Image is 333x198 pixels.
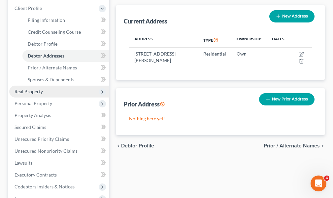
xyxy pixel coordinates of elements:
[15,172,57,178] span: Executory Contracts
[22,62,109,74] a: Prior / Alternate Names
[11,93,99,118] i: We use the Salesforce Authenticator app for MFA at NextChapter and other users are reporting the ...
[9,109,109,121] a: Property Analysis
[15,5,42,11] span: Client Profile
[231,32,267,48] th: Ownership
[9,133,109,145] a: Unsecured Priority Claims
[15,124,46,130] span: Secured Claims
[116,143,121,148] i: chevron_left
[32,8,66,15] p: Active 30m ago
[259,93,315,105] button: New Prior Address
[15,100,52,106] span: Personal Property
[22,74,109,86] a: Spouses & Dependents
[231,48,267,67] td: Own
[116,143,154,148] button: chevron_left Debtor Profile
[31,147,37,153] button: Upload attachment
[22,26,109,38] a: Credit Counseling Course
[15,184,75,189] span: Codebtors Insiders & Notices
[113,145,124,155] button: Send a message…
[15,148,78,154] span: Unsecured Nonpriority Claims
[15,112,51,118] span: Property Analysis
[28,53,64,59] span: Debtor Addresses
[15,89,43,94] span: Real Property
[11,84,49,89] a: Learn More Here
[264,143,325,148] button: Prior / Alternate Names chevron_right
[124,17,167,25] div: Current Address
[32,3,75,8] h1: [PERSON_NAME]
[4,3,17,15] button: go back
[10,147,16,153] button: Emoji picker
[129,115,312,122] p: Nothing here yet!
[19,4,29,14] img: Profile image for Emma
[11,48,103,80] div: Please be sure to enable MFA in your PACER account settings. Once enabled, you will have to enter...
[324,176,329,181] span: 4
[28,41,57,47] span: Debtor Profile
[22,14,109,26] a: Filing Information
[6,134,126,145] textarea: Message…
[129,48,198,67] td: [STREET_ADDRESS][PERSON_NAME]
[267,32,290,48] th: Dates
[264,143,320,148] span: Prior / Alternate Names
[311,176,326,191] iframe: Intercom live chat
[320,143,325,148] i: chevron_right
[9,157,109,169] a: Lawsuits
[28,17,65,23] span: Filing Information
[15,160,32,166] span: Lawsuits
[28,77,74,82] span: Spouses & Dependents
[129,32,198,48] th: Address
[21,147,26,153] button: Gif picker
[198,48,231,67] td: Residential
[22,38,109,50] a: Debtor Profile
[9,169,109,181] a: Executory Contracts
[11,128,62,132] div: [PERSON_NAME] • 2h ago
[269,10,315,22] button: New Address
[9,145,109,157] a: Unsecured Nonpriority Claims
[41,61,67,66] b: 2 minutes
[9,121,109,133] a: Secured Claims
[124,100,165,108] div: Prior Address
[121,143,154,148] span: Debtor Profile
[28,29,81,35] span: Credit Counseling Course
[11,18,103,44] div: Starting [DATE], PACER requires Multi-Factor Authentication (MFA) for all filers in select distri...
[15,136,69,142] span: Unsecured Priority Claims
[28,65,77,70] span: Prior / Alternate Names
[198,32,231,48] th: Type
[115,3,128,15] button: Home
[22,50,109,62] a: Debtor Addresses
